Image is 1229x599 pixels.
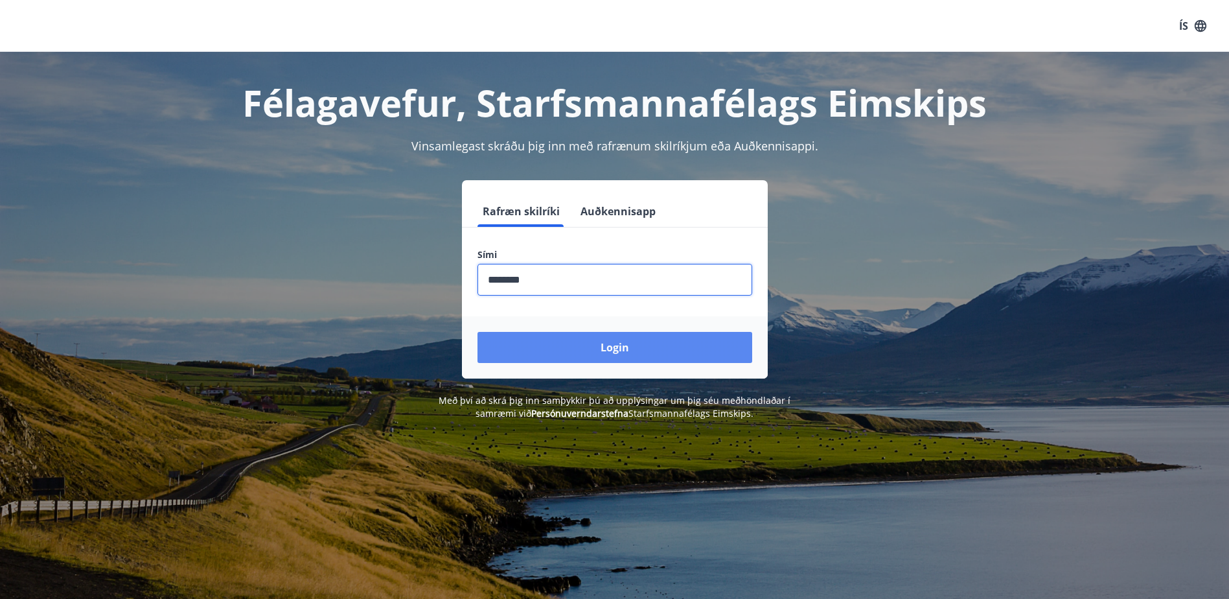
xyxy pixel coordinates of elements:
button: Rafræn skilríki [477,196,565,227]
label: Sími [477,248,752,261]
span: Með því að skrá þig inn samþykkir þú að upplýsingar um þig séu meðhöndlaðar í samræmi við Starfsm... [439,394,790,419]
a: Persónuverndarstefna [531,407,628,419]
span: Vinsamlegast skráðu þig inn með rafrænum skilríkjum eða Auðkennisappi. [411,138,818,154]
button: Login [477,332,752,363]
button: Auðkennisapp [575,196,661,227]
button: ÍS [1172,14,1213,38]
h1: Félagavefur, Starfsmannafélags Eimskips [164,78,1066,127]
